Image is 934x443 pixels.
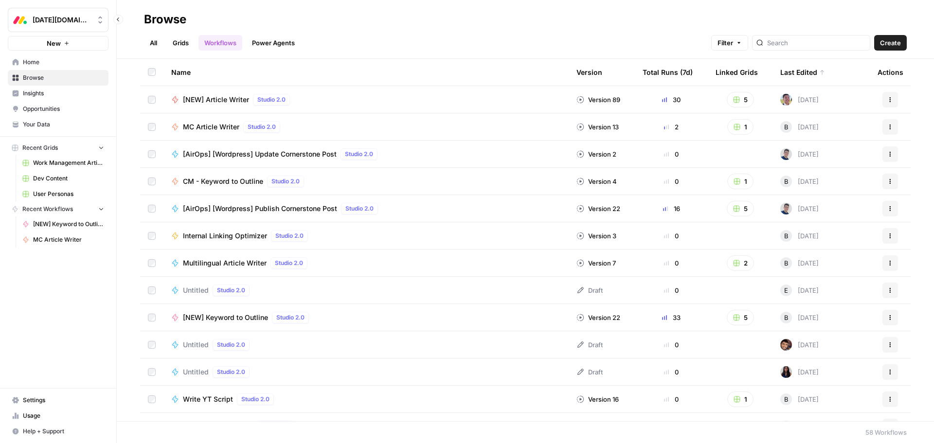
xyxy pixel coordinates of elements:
[271,177,300,186] span: Studio 2.0
[780,230,819,242] div: [DATE]
[183,340,209,350] span: Untitled
[22,143,58,152] span: Recent Grids
[576,231,616,241] div: Version 3
[183,149,337,159] span: [AirOps] [Wordpress] Update Cornerstone Post
[576,204,620,213] div: Version 22
[18,155,108,171] a: Work Management Article Grid
[643,313,700,322] div: 33
[784,258,789,268] span: B
[643,367,700,377] div: 0
[183,177,263,186] span: CM - Keyword to Outline
[780,393,819,405] div: [DATE]
[784,313,789,322] span: B
[576,122,619,132] div: Version 13
[727,92,754,107] button: 5
[780,94,792,106] img: 99f2gcj60tl1tjps57nny4cf0tt1
[865,427,907,437] div: 58 Workflows
[643,95,700,105] div: 30
[241,395,269,404] span: Studio 2.0
[8,424,108,439] button: Help + Support
[784,394,789,404] span: B
[780,312,819,323] div: [DATE]
[33,190,104,198] span: User Personas
[576,149,616,159] div: Version 2
[8,141,108,155] button: Recent Grids
[780,59,825,86] div: Last Edited
[345,204,374,213] span: Studio 2.0
[171,421,561,432] a: Add images to articleStudio 2.0
[275,259,303,267] span: Studio 2.0
[11,11,29,29] img: Monday.com Logo
[8,8,108,32] button: Workspace: Monday.com
[217,340,245,349] span: Studio 2.0
[643,394,700,404] div: 0
[8,36,108,51] button: New
[171,339,561,351] a: UntitledStudio 2.0
[780,366,792,378] img: rox323kbkgutb4wcij4krxobkpon
[22,205,73,213] span: Recent Workflows
[780,203,792,214] img: oskm0cmuhabjb8ex6014qupaj5sj
[33,15,91,25] span: [DATE][DOMAIN_NAME]
[171,148,561,160] a: [AirOps] [Wordpress] Update Cornerstone PostStudio 2.0
[183,231,267,241] span: Internal Linking Optimizer
[23,105,104,113] span: Opportunities
[246,35,301,51] a: Power Agents
[8,54,108,70] a: Home
[183,122,239,132] span: MC Article Writer
[780,203,819,214] div: [DATE]
[171,94,561,106] a: [NEW] Article WriterStudio 2.0
[576,340,603,350] div: Draft
[183,95,249,105] span: [NEW] Article Writer
[780,421,819,432] div: [DATE]
[716,59,758,86] div: Linked Grids
[576,285,603,295] div: Draft
[576,313,620,322] div: Version 22
[33,159,104,167] span: Work Management Article Grid
[780,284,819,296] div: [DATE]
[33,174,104,183] span: Dev Content
[784,231,789,241] span: B
[23,58,104,67] span: Home
[780,366,819,378] div: [DATE]
[171,312,561,323] a: [NEW] Keyword to OutlineStudio 2.0
[183,204,337,213] span: [AirOps] [Wordpress] Publish Cornerstone Post
[780,339,819,351] div: [DATE]
[643,122,700,132] div: 2
[8,117,108,132] a: Your Data
[248,123,276,131] span: Studio 2.0
[727,391,754,407] button: 1
[33,220,104,229] span: [NEW] Keyword to Outline
[33,235,104,244] span: MC Article Writer
[171,176,561,187] a: CM - Keyword to OutlineStudio 2.0
[171,121,561,133] a: MC Article WriterStudio 2.0
[171,393,561,405] a: Write YT ScriptStudio 2.0
[727,201,754,216] button: 5
[878,59,903,86] div: Actions
[171,284,561,296] a: UntitledStudio 2.0
[780,176,819,187] div: [DATE]
[171,203,561,214] a: [AirOps] [Wordpress] Publish Cornerstone PostStudio 2.0
[727,255,754,271] button: 2
[18,171,108,186] a: Dev Content
[217,368,245,376] span: Studio 2.0
[183,394,233,404] span: Write YT Script
[23,411,104,420] span: Usage
[8,392,108,408] a: Settings
[576,177,617,186] div: Version 4
[8,101,108,117] a: Opportunities
[167,35,195,51] a: Grids
[718,38,733,48] span: Filter
[784,177,789,186] span: B
[183,258,267,268] span: Multilingual Article Writer
[643,149,700,159] div: 0
[767,38,866,48] input: Search
[727,174,754,189] button: 1
[144,35,163,51] a: All
[18,186,108,202] a: User Personas
[780,121,819,133] div: [DATE]
[643,204,700,213] div: 16
[8,70,108,86] a: Browse
[576,367,603,377] div: Draft
[780,148,792,160] img: oskm0cmuhabjb8ex6014qupaj5sj
[23,89,104,98] span: Insights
